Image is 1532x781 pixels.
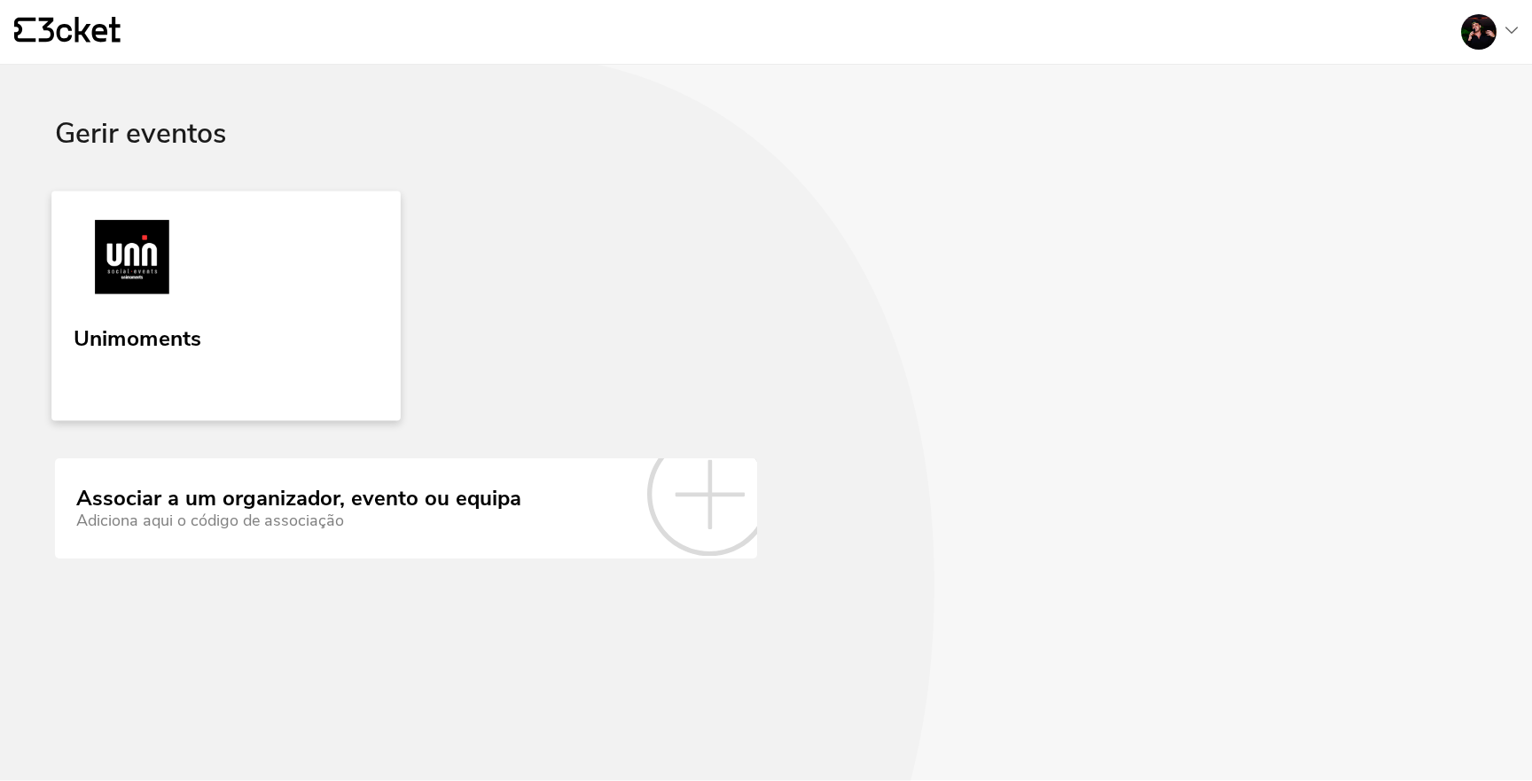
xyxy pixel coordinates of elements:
[14,18,35,43] g: {' '}
[51,191,401,420] a: Unimoments Unimoments
[74,220,191,301] img: Unimoments
[76,512,521,530] div: Adiciona aqui o código de associação
[76,487,521,512] div: Associar a um organizador, evento ou equipa
[14,17,121,47] a: {' '}
[55,118,1477,193] div: Gerir eventos
[74,319,202,351] div: Unimoments
[55,458,757,558] a: Associar a um organizador, evento ou equipa Adiciona aqui o código de associação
